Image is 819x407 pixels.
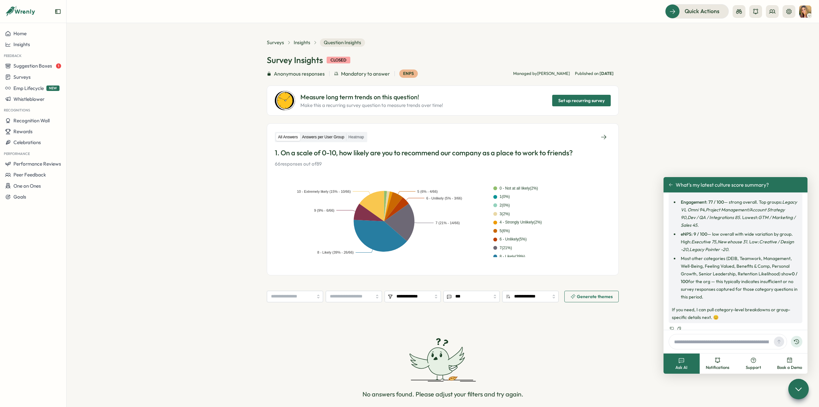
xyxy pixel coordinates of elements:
span: One on Ones [13,183,41,189]
span: Home [13,30,27,37]
div: 5 ( 6 %) [500,228,510,234]
span: Generate themes [577,294,613,299]
em: GTM / Marketing / Sales 45 [681,215,795,228]
span: Insights [13,41,30,47]
li: — strong overall. Top groups: , , . Lowest: . [679,198,799,229]
label: Answers per User Group [300,133,346,141]
span: Quick Actions [685,7,720,15]
p: Measure long term trends on this question! [300,92,443,102]
span: [DATE] [600,71,614,76]
strong: eNPS: [681,231,693,237]
img: Tarin O'Neill [799,5,811,18]
span: Emp Lifecycle [13,85,44,91]
span: NEW [46,85,60,91]
div: 7 ( 21 %) [500,245,512,251]
text: 5 (6% - 4/66) [417,190,438,193]
p: Make this a recurring survey question to measure trends over time! [300,102,443,109]
span: Goals [13,194,26,200]
strong: 0 / 100 [681,271,798,284]
div: 1 ( 0 %) [500,194,510,200]
div: 0 - Not at all likely ( 2 %) [500,185,538,191]
div: 2 ( 0 %) [500,202,510,208]
span: Rewards [13,128,33,134]
em: Dev / QA / Integrations 85 [688,215,740,220]
em: Legacy VL Omni 94 [681,199,797,213]
li: — low overall with wide variation by group. High: , . Low: , . [679,230,799,253]
button: Notifications [700,354,736,374]
strong: 9 / 100 [694,231,707,237]
em: Creative / Design -20 [681,239,794,252]
button: What's my latest culture score summary? [669,182,769,188]
span: Support [746,365,761,370]
em: New ehouse 31 [718,239,747,245]
li: Most other categories (DEIB, Teamwork, Management, Well‑Being, Feeling Valued, Benefits & Comp, P... [679,255,799,301]
label: Heatmap [346,133,366,141]
button: Ask AI [664,354,700,374]
button: Support [736,354,772,374]
label: All Answers [276,133,300,141]
span: Published on [575,71,614,77]
strong: 77 / 100 [708,199,724,205]
div: 3 ( 2 %) [500,211,510,217]
div: 8 - Likely ( 39 %) [500,254,525,260]
span: Surveys [13,74,31,80]
p: Managed by [513,71,570,77]
button: Copy to clipboard [676,326,682,331]
em: Legacy Pointer -20 [689,247,728,252]
div: 4 - Strongly Unlikely ( 2 %) [500,219,542,225]
em: Project Management/Account Strategy 90 [681,207,785,220]
span: Mandatory to answer [341,70,390,78]
div: 6 - Unlikely ( 5 %) [500,236,527,242]
p: 66 responses out of 89 [275,160,611,167]
text: 6 - Unlikely (5% - 3/66) [426,196,462,200]
a: Insights [294,39,310,46]
text: 8 - Likely (39% - 26/66) [317,250,354,254]
span: Notifications [706,365,729,370]
span: Suggestion Boxes [13,63,52,69]
span: Book a Demo [777,365,802,370]
a: Surveys [267,39,284,46]
span: What's my latest culture score summary? [676,182,769,188]
span: Celebrations [13,139,41,145]
p: If you need, I can pull category-level breakdowns or group-specific details next. 😊 [672,306,799,321]
p: No answers found. Please adjust your filters and try again. [362,389,523,399]
text: 10 - Extremely likely (15% - 10/66) [297,190,351,193]
span: Recognition Wall [13,118,50,124]
div: closed [327,57,350,64]
button: Book a Demo [772,354,808,374]
button: Expand sidebar [55,8,61,15]
span: Ask AI [675,365,688,370]
span: Performance Reviews [13,161,61,167]
em: Executive 75 [691,239,716,245]
strong: Engagement: [681,199,707,205]
span: Peer Feedback [13,172,46,178]
button: Quick Actions [665,4,729,18]
span: [PERSON_NAME] [537,71,570,76]
text: 7 (21% - 14/66) [435,221,460,225]
span: Question Insights [320,38,365,47]
span: Whistleblower [13,96,44,102]
text: 9 (9% - 6/66) [314,208,335,212]
p: 1. On a scale of 0-10, how likely are you to recommend our company as a place to work to friends? [275,148,611,158]
span: Anonymous responses [274,70,325,78]
button: Generate themes [564,291,619,302]
button: Set up recurring survey [552,95,611,106]
span: Set up recurring survey [558,95,605,106]
span: 1 [56,63,61,69]
h1: Survey Insights [267,54,323,66]
div: eNPS [399,69,418,78]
